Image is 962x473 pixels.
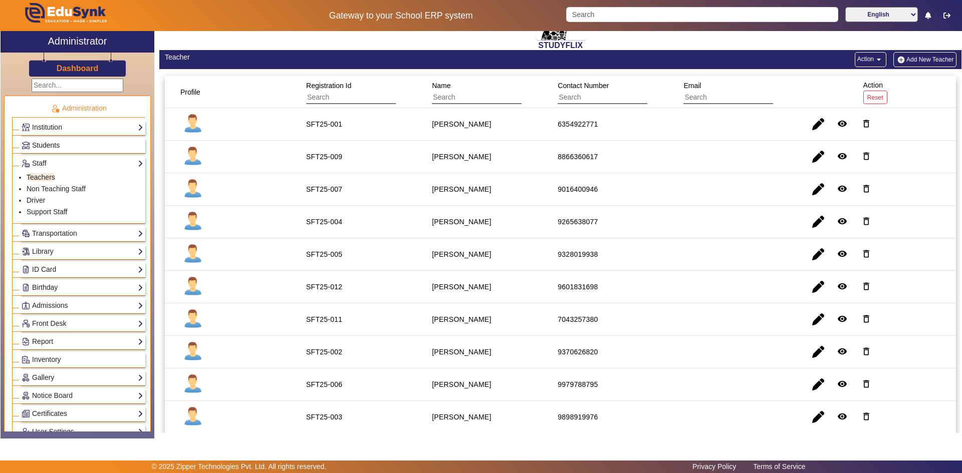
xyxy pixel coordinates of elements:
[863,91,887,104] button: Reset
[837,346,847,356] mat-icon: remove_red_eye
[432,413,491,421] staff-with-status: [PERSON_NAME]
[861,314,871,324] mat-icon: delete_outline
[432,283,491,291] staff-with-status: [PERSON_NAME]
[180,112,205,137] img: profile.png
[22,142,30,149] img: Students.png
[32,79,123,92] input: Search...
[861,281,871,291] mat-icon: delete_outline
[180,274,205,299] img: profile.png
[432,120,491,128] staff-with-status: [PERSON_NAME]
[432,315,491,323] staff-with-status: [PERSON_NAME]
[432,91,522,104] input: Search
[837,119,847,129] mat-icon: remove_red_eye
[837,151,847,161] mat-icon: remove_red_eye
[306,184,342,194] div: SFT25-007
[554,77,660,108] div: Contact Number
[558,91,647,104] input: Search
[860,76,891,108] div: Action
[861,346,871,356] mat-icon: delete_outline
[306,82,351,90] span: Registration Id
[837,281,847,291] mat-icon: remove_red_eye
[683,82,701,90] span: Email
[861,119,871,129] mat-icon: delete_outline
[56,63,99,74] a: Dashboard
[558,217,598,227] div: 9265638077
[428,77,534,108] div: Name
[680,77,786,108] div: Email
[306,379,342,389] div: SFT25-006
[180,144,205,169] img: profile.png
[432,185,491,193] staff-with-status: [PERSON_NAME]
[306,249,342,259] div: SFT25-005
[874,55,884,65] mat-icon: arrow_drop_down
[861,184,871,194] mat-icon: delete_outline
[837,216,847,226] mat-icon: remove_red_eye
[861,379,871,389] mat-icon: delete_outline
[177,83,213,101] div: Profile
[837,249,847,259] mat-icon: remove_red_eye
[861,151,871,161] mat-icon: delete_outline
[432,250,491,258] staff-with-status: [PERSON_NAME]
[861,249,871,259] mat-icon: delete_outline
[432,380,491,388] staff-with-status: [PERSON_NAME]
[180,339,205,364] img: profile.png
[896,56,906,64] img: add-new-student.png
[306,152,342,162] div: SFT25-009
[32,141,60,149] span: Students
[558,82,609,90] span: Contact Number
[27,173,55,181] a: Teachers
[12,103,145,114] p: Administration
[27,185,86,193] a: Non Teaching Staff
[180,88,200,96] span: Profile
[748,460,810,473] a: Terms of Service
[837,184,847,194] mat-icon: remove_red_eye
[558,184,598,194] div: 9016400946
[687,460,741,473] a: Privacy Policy
[558,119,598,129] div: 6354922771
[861,411,871,421] mat-icon: delete_outline
[893,52,956,67] button: Add New Teacher
[27,196,45,204] a: Driver
[558,282,598,292] div: 9601831698
[306,347,342,357] div: SFT25-002
[306,314,342,324] div: SFT25-011
[180,242,205,267] img: profile.png
[22,140,143,151] a: Students
[152,461,327,472] p: © 2025 Zipper Technologies Pvt. Ltd. All rights reserved.
[837,411,847,421] mat-icon: remove_red_eye
[306,119,342,129] div: SFT25-001
[180,209,205,234] img: profile.png
[432,218,491,226] staff-with-status: [PERSON_NAME]
[558,152,598,162] div: 8866360617
[246,11,556,21] h5: Gateway to your School ERP system
[48,35,107,47] h2: Administrator
[27,208,67,216] a: Support Staff
[837,314,847,324] mat-icon: remove_red_eye
[837,379,847,389] mat-icon: remove_red_eye
[683,91,773,104] input: Search
[180,372,205,397] img: profile.png
[180,404,205,429] img: profile.png
[558,412,598,422] div: 9898919976
[861,216,871,226] mat-icon: delete_outline
[306,282,342,292] div: SFT25-012
[22,356,30,363] img: Inventory.png
[855,52,886,67] button: Action
[306,91,396,104] input: Search
[306,412,342,422] div: SFT25-003
[566,7,838,22] input: Search
[303,77,408,108] div: Registration Id
[558,249,598,259] div: 9328019938
[180,307,205,332] img: profile.png
[32,355,61,363] span: Inventory
[1,31,154,53] a: Administrator
[22,354,143,365] a: Inventory
[558,379,598,389] div: 9979788795
[57,64,99,73] h3: Dashboard
[432,348,491,356] staff-with-status: [PERSON_NAME]
[180,177,205,202] img: profile.png
[432,153,491,161] staff-with-status: [PERSON_NAME]
[306,217,342,227] div: SFT25-004
[558,347,598,357] div: 9370626820
[159,41,961,50] h2: STUDYFLIX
